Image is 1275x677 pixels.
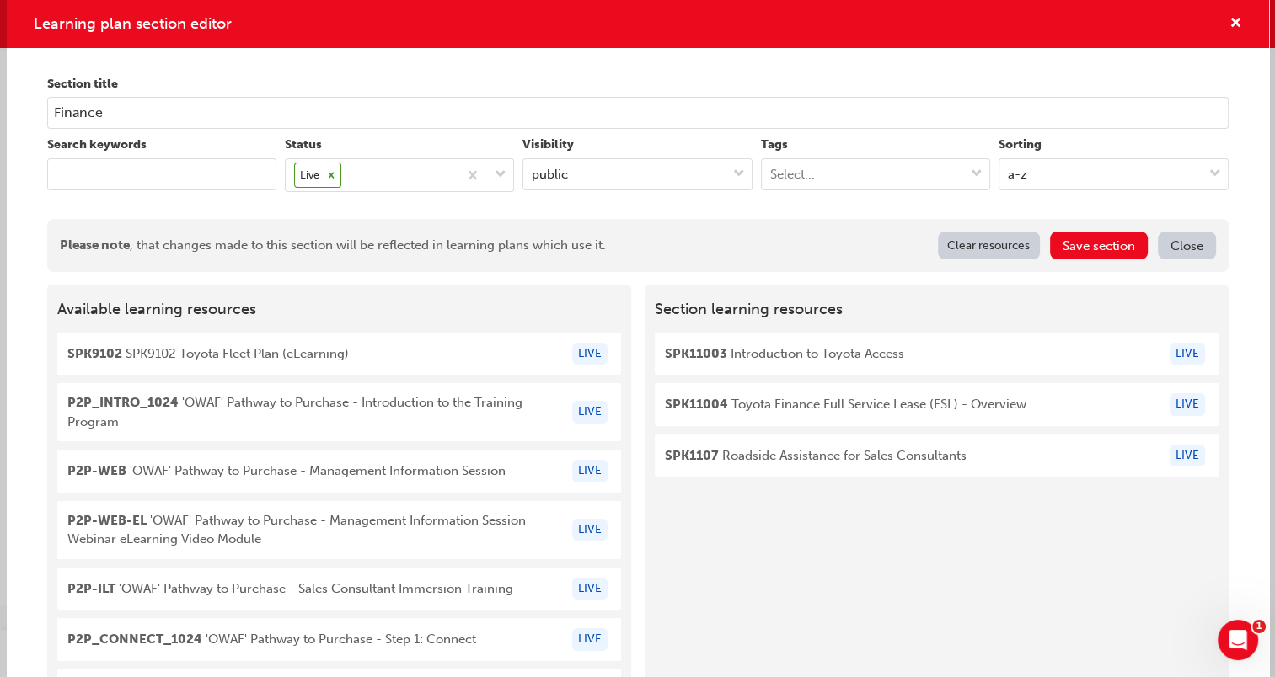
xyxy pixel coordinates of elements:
[57,618,621,661] div: P2P_CONNECT_1024 'OWAF' Pathway to Purchase - Step 1: ConnectLIVE
[1170,445,1205,467] div: LIVE
[67,461,506,481] span: 'OWAF' Pathway to Purchase - Management Information Session
[47,97,1229,129] input: section-title
[67,581,115,596] span: P2P-ILT
[572,343,608,365] div: LIVE
[57,333,621,376] div: SPK9102 SPK9102 Toyota Fleet Plan (eLearning)LIVE
[733,163,745,185] span: down-icon
[1209,163,1221,185] span: down-icon
[572,578,608,600] div: LIVE
[1050,232,1148,259] button: Save section
[60,237,130,253] span: Please note
[522,136,752,155] label: Visibility
[34,14,232,33] span: Learning plan section editor
[57,568,621,610] div: P2P-ILT 'OWAF' Pathway to Purchase - Sales Consultant Immersion TrainingLIVE
[665,344,904,364] span: Introduction to Toyota Access
[47,158,276,190] input: keyword
[572,401,608,424] div: LIVE
[67,344,349,364] span: SPK9102 Toyota Fleet Plan (eLearning)
[57,450,621,493] div: P2P-WEB 'OWAF' Pathway to Purchase - Management Information SessionLIVE
[1252,620,1266,633] span: 1
[67,632,202,647] span: P2P_CONNECT_1024
[655,434,1219,477] div: SPK1107 Roadside Assistance for Sales ConsultantsLIVE
[665,446,967,466] span: Roadside Assistance for Sales Consultants
[655,383,1219,426] div: SPK11004 Toyota Finance Full Service Lease (FSL) - OverviewLIVE
[285,136,514,155] label: Status
[572,519,608,541] div: LIVE
[1218,620,1258,660] iframe: Intercom live chat
[57,383,621,441] div: P2P_INTRO_1024 'OWAF' Pathway to Purchase - Introduction to the Training ProgramLIVE
[67,579,513,599] span: 'OWAF' Pathway to Purchase - Sales Consultant Immersion Training
[295,163,322,188] div: Live
[770,164,815,184] div: Select...
[665,346,727,361] span: SPK11003
[67,395,179,410] span: P2P_INTRO_1024
[532,164,568,184] div: public
[999,136,1228,155] label: Sorting
[655,333,1219,376] div: SPK11003 Introduction to Toyota AccessLIVE
[665,397,728,412] span: SPK11004
[1229,17,1242,32] span: cross-icon
[67,511,562,549] span: 'OWAF' Pathway to Purchase - Management Information Session Webinar eLearning Video Module
[572,460,608,482] div: LIVE
[57,501,621,559] div: P2P-WEB-EL 'OWAF' Pathway to Purchase - Management Information Session Webinar eLearning Video Mo...
[1170,393,1205,416] div: LIVE
[1170,343,1205,365] div: LIVE
[67,393,562,431] span: 'OWAF' Pathway to Purchase - Introduction to the Training Program
[67,346,122,361] span: SPK9102
[1229,13,1242,35] button: cross-icon
[655,301,1219,319] span: Section learning resources
[67,630,476,649] span: 'OWAF' Pathway to Purchase - Step 1: Connect
[57,301,621,319] span: Available learning resources
[1008,164,1027,184] div: a-z
[761,136,990,155] label: Tags
[1158,232,1216,259] button: Close
[665,395,1026,414] span: Toyota Finance Full Service Lease (FSL) - Overview
[938,232,1040,259] button: Clear resources
[572,628,608,651] div: LIVE
[665,448,719,463] span: SPK1107
[495,164,506,186] span: down-icon
[67,513,147,528] span: P2P-WEB-EL
[60,236,606,255] div: , that changes made to this section will be reflected in learning plans which use it.
[971,163,983,185] span: down-icon
[47,136,276,155] label: Search keywords
[67,463,126,478] span: P2P-WEB
[47,75,1229,94] label: Section title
